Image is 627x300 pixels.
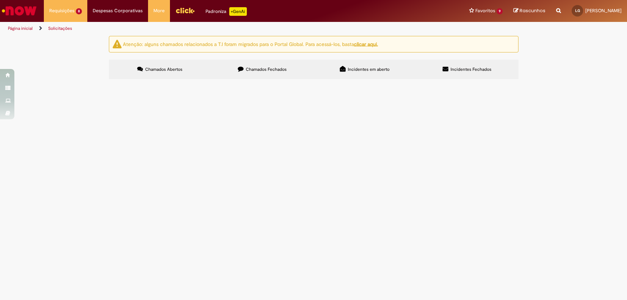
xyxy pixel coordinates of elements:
[575,8,580,13] span: LG
[497,8,503,14] span: 9
[153,7,165,14] span: More
[76,8,82,14] span: 8
[48,26,72,31] a: Solicitações
[354,41,378,47] a: clicar aqui.
[585,8,622,14] span: [PERSON_NAME]
[246,66,287,72] span: Chamados Fechados
[175,5,195,16] img: click_logo_yellow_360x200.png
[475,7,495,14] span: Favoritos
[93,7,143,14] span: Despesas Corporativas
[229,7,247,16] p: +GenAi
[1,4,38,18] img: ServiceNow
[5,22,412,35] ul: Trilhas de página
[8,26,33,31] a: Página inicial
[123,41,378,47] ng-bind-html: Atenção: alguns chamados relacionados a T.I foram migrados para o Portal Global. Para acessá-los,...
[206,7,247,16] div: Padroniza
[520,7,545,14] span: Rascunhos
[451,66,492,72] span: Incidentes Fechados
[145,66,183,72] span: Chamados Abertos
[348,66,389,72] span: Incidentes em aberto
[49,7,74,14] span: Requisições
[513,8,545,14] a: Rascunhos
